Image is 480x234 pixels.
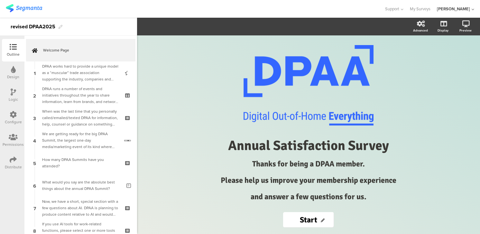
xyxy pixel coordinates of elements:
div: How many DPAA Summits have you attended? [42,156,119,169]
div: We are getting ready for the big DPAA Summit, the largest one-day media/marketing event of its ki... [42,131,119,150]
span: 8 [33,227,36,234]
img: segmanta logo [6,4,42,12]
span: 7 [33,204,36,211]
a: 7 Now, we have a short, special section with a few questions about AI. DPAA is planning to produc... [26,197,135,219]
span: Welcome Page [43,47,125,53]
span: and answer a few questions for us. [251,192,366,201]
a: 4 We are getting ready for the big DPAA Summit, the largest one-day media/marketing event of its ... [26,129,135,152]
span: 1 [34,69,36,76]
a: Welcome Page [26,39,135,61]
div: Preview [459,28,472,33]
a: 3 When was the last time that you personally called/emailed/texted DPAA for information, help, co... [26,107,135,129]
div: Outline [7,51,20,57]
div: Configure [5,119,22,125]
div: Permissions [3,142,24,147]
input: Start [283,212,334,228]
a: 1 DPAA works hard to provide a unique model as a “muscular” trade association supporting the indu... [26,61,135,84]
span: 3 [33,114,36,121]
span: 5 [33,159,36,166]
a: 6 What would you say are the absolute best things about the annual DPAA Summit? [26,174,135,197]
div: revised DPAA2025 [11,22,55,32]
div: Display [438,28,448,33]
div: Advanced [413,28,428,33]
div: Design [7,74,19,80]
div: Now, we have a short, special section with a few questions about AI. DPAA is planning to produce ... [42,198,119,218]
p: Annual Satisfaction Survey [189,137,428,154]
span: 2 [33,92,36,99]
div: [PERSON_NAME] [437,6,470,12]
div: DPAA works hard to provide a unique model as a “muscular” trade association supporting the indust... [42,63,119,82]
div: What would you say are the absolute best things about the annual DPAA Summit? [42,179,122,192]
span: 6 [33,182,36,189]
span: Please help us improve your membership experience [221,175,396,185]
div: DPAA runs a number of events and initiatives throughout the year to share information, learn from... [42,86,119,105]
div: Distribute [5,164,22,170]
div: When was the last time that you personally called/emailed/texted DPAA for information, help, coun... [42,108,119,127]
span: 4 [33,137,36,144]
span: Support [385,6,399,12]
a: 5 How many DPAA Summits have you attended? [26,152,135,174]
div: Logic [9,97,18,102]
a: 2 DPAA runs a number of events and initiatives throughout the year to share information, learn fr... [26,84,135,107]
span: Thanks for being a DPAA member. [252,159,365,169]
